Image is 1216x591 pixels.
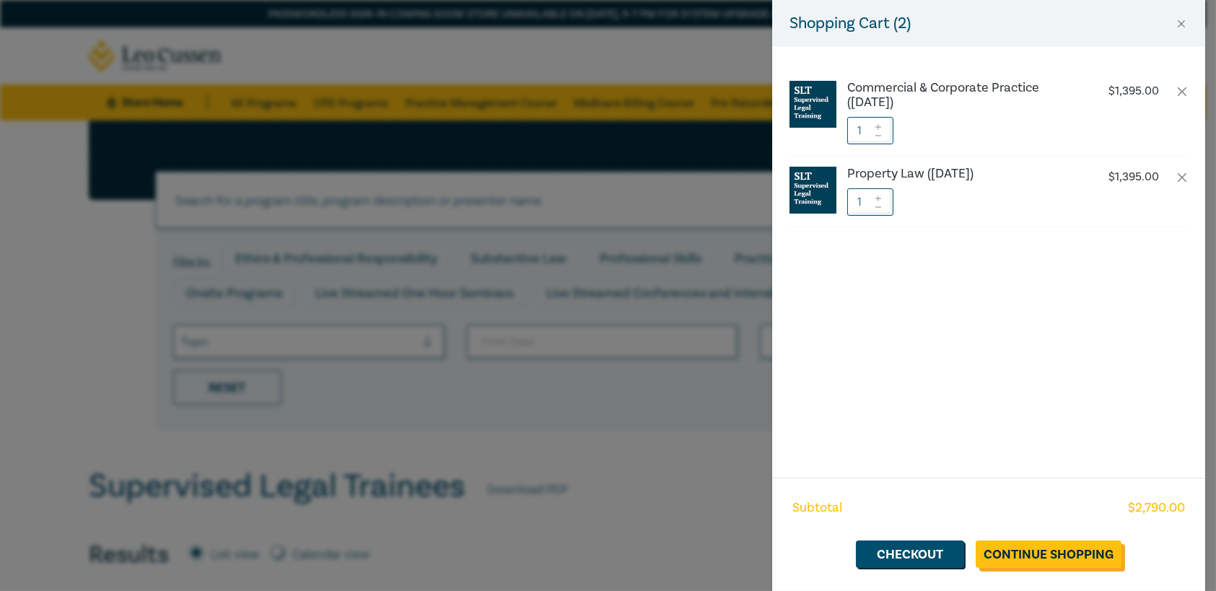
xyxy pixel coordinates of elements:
span: Subtotal [792,499,842,517]
a: Property Law ([DATE]) [847,167,1087,181]
input: 1 [847,117,893,144]
a: Continue Shopping [976,540,1121,568]
a: Checkout [856,540,964,568]
span: $ 2,790.00 [1128,499,1185,517]
img: SLT%20Supervised%20Legal%20Training.jpg [789,167,836,214]
h5: Shopping Cart ( 2 ) [789,12,911,35]
p: $ 1,395.00 [1108,84,1159,98]
input: 1 [847,188,893,216]
button: Close [1175,17,1188,30]
a: Commercial & Corporate Practice ([DATE]) [847,81,1087,110]
img: SLT%20Supervised%20Legal%20Training.jpg [789,81,836,128]
p: $ 1,395.00 [1108,170,1159,184]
